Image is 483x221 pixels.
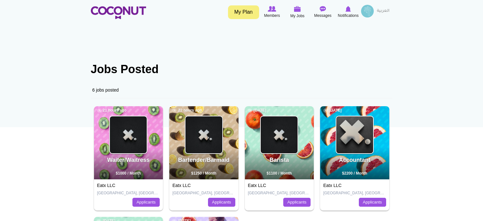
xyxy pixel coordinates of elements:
a: Applicants [359,198,386,207]
img: My Jobs [294,6,301,12]
a: Eatx LLC [172,183,191,188]
span: [DATE] [323,108,342,113]
span: My Jobs [290,13,305,19]
span: [DATE] [248,108,266,113]
span: 21 hours ago [97,108,127,113]
a: Applicants [208,198,235,207]
a: Eatx LLC [97,183,116,188]
p: [GEOGRAPHIC_DATA], [GEOGRAPHIC_DATA] [323,190,386,196]
a: Eatx LLC [248,183,266,188]
a: Browse Members Members [259,5,285,19]
a: Barista [270,157,289,163]
span: Messages [314,12,332,19]
a: Waiter/Waitress [107,157,150,163]
span: 22 hours ago [172,108,202,113]
a: Accountant [339,157,370,163]
a: Applicants [283,198,311,207]
img: Notifications [345,6,351,12]
a: Eatx LLC [323,183,342,188]
h1: Jobs Posted [91,63,392,76]
a: Bartender/Barmaid [178,157,230,163]
img: Browse Members [268,6,276,12]
span: $2200 / Month [342,171,367,176]
span: $1250 / Month [191,171,216,176]
a: العربية [374,5,392,17]
img: Messages [320,6,326,12]
a: My Plan [228,5,259,19]
a: Notifications Notifications [336,5,361,19]
span: Notifications [338,12,359,19]
p: [GEOGRAPHIC_DATA], [GEOGRAPHIC_DATA] [97,190,160,196]
img: Home [91,6,146,19]
p: [GEOGRAPHIC_DATA], [GEOGRAPHIC_DATA] [172,190,235,196]
a: My Jobs My Jobs [285,5,310,20]
span: $1000 / Month [116,171,141,176]
a: Messages Messages [310,5,336,19]
div: 6 jobs posted [91,82,392,98]
span: $1100 / Month [267,171,292,176]
a: Applicants [132,198,160,207]
p: [GEOGRAPHIC_DATA], [GEOGRAPHIC_DATA] [248,190,311,196]
span: Members [264,12,280,19]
